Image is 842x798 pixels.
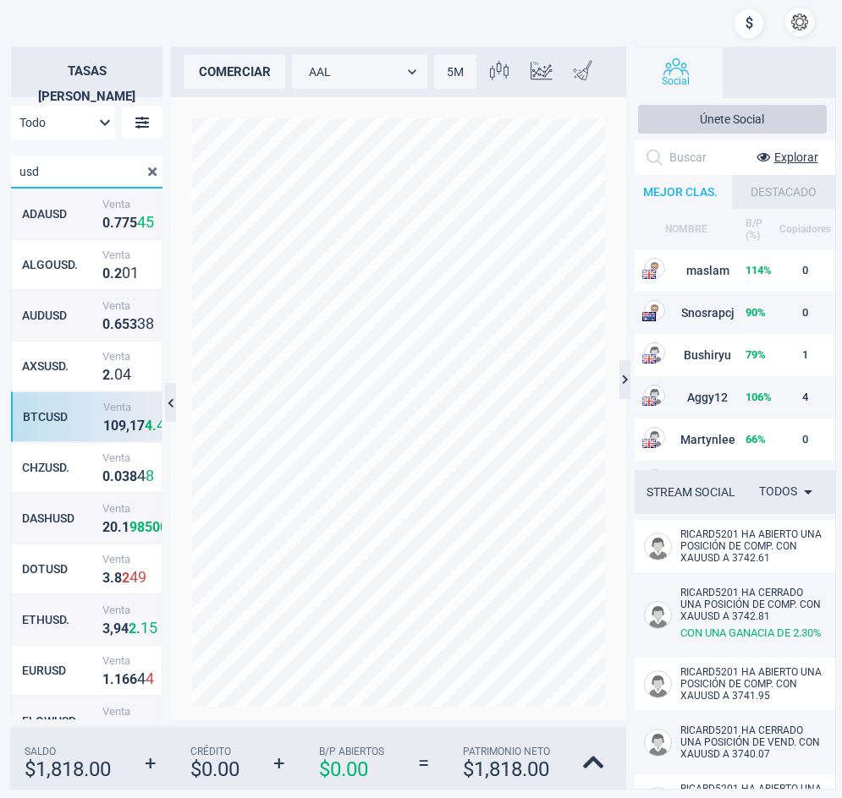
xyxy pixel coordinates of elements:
[778,461,833,503] td: 0
[102,214,110,230] strong: 0
[111,417,118,433] strong: 0
[122,518,129,534] strong: 1
[744,145,818,170] button: Explorar
[630,292,834,334] tr: AU flagSnosrapcj90%0
[102,653,170,666] span: Venta
[110,315,114,331] strong: .
[102,366,110,382] strong: 2
[292,55,427,89] div: AAL
[137,212,146,230] strong: 4
[22,309,98,322] div: AUDUSD
[732,175,834,209] div: DESTACADO
[22,258,98,271] div: ALGOUSD.
[22,359,98,373] div: AXSUSD.
[122,315,129,331] strong: 5
[110,214,114,230] strong: .
[122,467,129,484] strong: 3
[146,212,154,230] strong: 5
[129,670,137,686] strong: 6
[638,105,827,134] button: Únete Social
[122,214,129,230] strong: 7
[114,569,122,585] strong: 8
[114,670,122,686] strong: 1
[157,415,165,433] strong: 4
[630,249,834,292] tr: US flagmaslam114%0
[145,518,152,534] strong: 5
[129,567,138,585] strong: 4
[110,670,114,686] strong: .
[774,150,818,164] span: Explorar
[463,757,550,781] strong: $ 1,818.00
[110,265,114,281] strong: .
[114,364,123,382] strong: 0
[680,587,821,622] span: Ricard5201 HA CERRADO UNA POSICIÓN DE COMP. CON XAUUSD A 3742.81
[418,752,429,775] strong: =
[137,669,146,686] strong: 4
[110,518,118,534] strong: 0
[152,518,160,534] strong: 0
[22,664,98,677] div: EURUSD
[642,312,656,321] img: AU flag
[647,485,735,499] div: STREAM SOCIAL
[778,334,833,376] td: 1
[190,746,239,757] span: Crédito
[746,306,766,319] strong: 90 %
[662,75,690,87] span: Social
[122,670,129,686] strong: 6
[22,613,98,626] div: ETHUSD.
[146,466,154,484] strong: 8
[140,618,149,636] strong: 1
[746,433,766,445] strong: 66 %
[434,55,476,89] div: 5M
[103,400,171,413] span: Venta
[137,314,146,331] strong: 3
[642,439,656,448] img: GB flag
[778,376,833,418] td: 4
[630,418,745,461] td: Martynlee
[145,752,157,775] strong: +
[630,461,745,503] td: Ray453254235
[746,391,772,403] strong: 106 %
[102,349,170,362] span: Venta
[11,189,162,752] div: grid
[114,265,122,281] strong: 2
[744,209,778,249] th: B/P (%)
[126,417,129,433] strong: ,
[778,418,833,461] td: 0
[145,417,152,433] strong: 4
[642,270,656,279] img: US flag
[102,315,110,331] strong: 0
[22,461,98,474] div: CHZUSD.
[149,618,157,636] strong: 5
[700,112,764,126] span: Únete Social
[11,106,115,139] div: Todo
[102,518,110,534] strong: 2
[114,719,123,737] strong: 3
[118,417,126,433] strong: 9
[102,265,110,281] strong: 0
[642,396,656,406] img: GB flag
[778,292,833,334] td: 0
[102,620,110,636] strong: 3
[319,746,384,757] span: B/P Abiertos
[146,314,154,331] strong: 8
[102,298,170,311] span: Venta
[152,417,157,433] strong: .
[190,757,239,781] strong: $ 0.00
[630,334,834,376] tr: US flagBushiryu79%1
[121,620,129,636] strong: 4
[184,55,285,89] div: comerciar
[129,467,137,484] strong: 8
[630,461,834,503] tr: Ray4532542350
[102,467,110,484] strong: 0
[11,46,162,97] h2: Tasas [PERSON_NAME]
[129,417,137,433] strong: 1
[273,752,285,775] strong: +
[102,704,170,717] span: Venta
[138,567,146,585] strong: 9
[137,466,146,484] strong: 4
[22,511,98,525] div: DASHUSD
[146,669,154,686] strong: 4
[11,156,135,189] input: Buscar
[630,418,834,461] tr: GB flagMartynlee66%0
